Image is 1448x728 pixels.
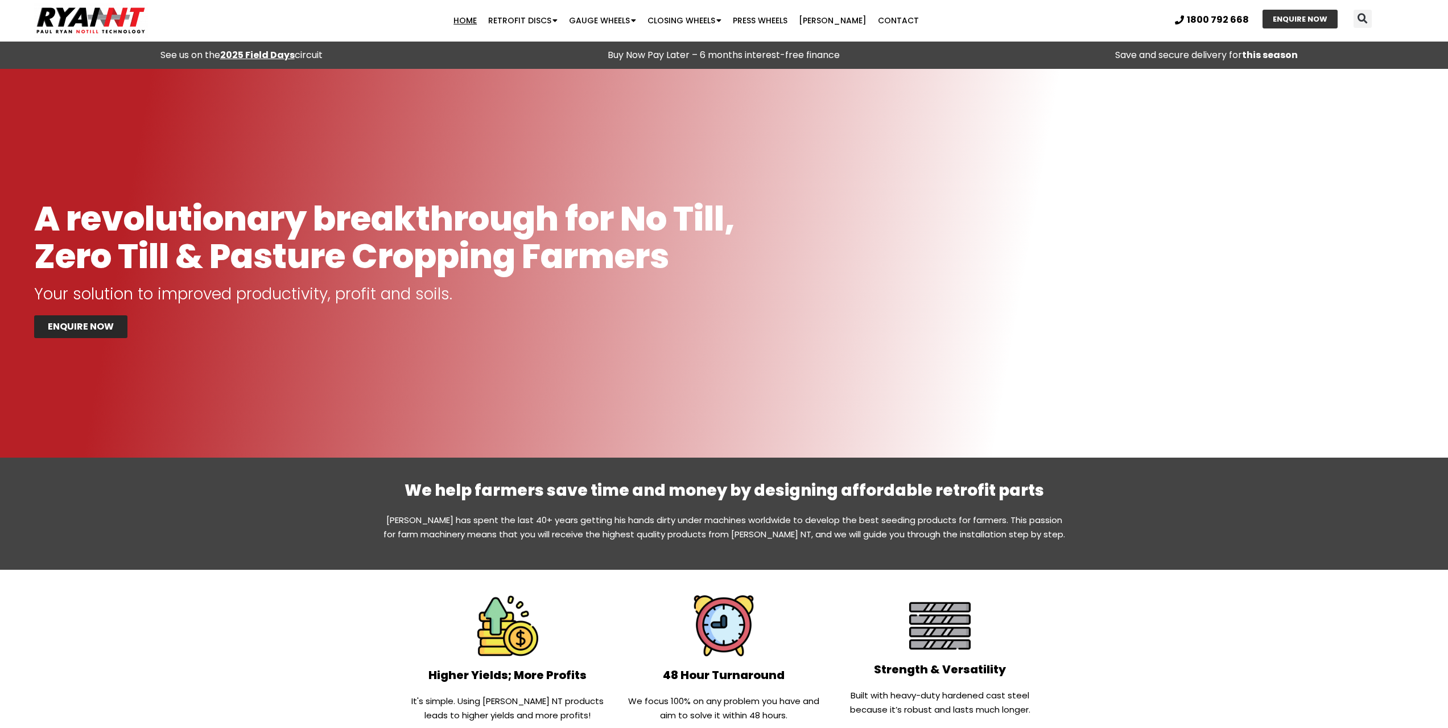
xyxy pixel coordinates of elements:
[6,47,477,63] div: See us on the circuit
[488,47,959,63] p: Buy Now Pay Later – 6 months interest-free finance
[1263,10,1338,28] a: ENQUIRE NOW
[838,688,1042,717] p: Built with heavy-duty hardened cast steel because it’s robust and lasts much longer.
[1354,10,1372,28] div: Search
[281,9,1092,32] nav: Menu
[793,9,872,32] a: [PERSON_NAME]
[34,200,793,275] h1: A revolutionary breakthrough for No Till, Zero Till & Pasture Cropping Farmers
[693,595,754,657] img: 48 Hour Turnaround
[34,315,127,338] a: ENQUIRE NOW
[383,513,1066,541] p: [PERSON_NAME] has spent the last 40+ years getting his hands dirty under machines worldwide to de...
[621,668,826,682] h3: 48 Hour Turnaround
[727,9,793,32] a: Press Wheels
[34,3,148,38] img: Ryan NT logo
[406,694,610,722] p: It's simple. Using [PERSON_NAME] NT products leads to higher yields and more profits!
[406,668,610,682] h3: Higher Yields; More Profits
[448,9,482,32] a: Home
[621,694,826,722] p: We focus 100% on any problem you have and aim to solve it within 48 hours.
[482,9,563,32] a: Retrofit Discs
[1273,15,1327,23] span: ENQUIRE NOW
[971,47,1442,63] p: Save and secure delivery for
[872,9,925,32] a: Contact
[220,48,295,61] a: 2025 Field Days
[383,480,1066,501] h2: We help farmers save time and money by designing affordable retrofit parts
[477,595,539,657] img: Higher Yields; Higher Profit
[1242,48,1298,61] strong: this season
[838,662,1042,677] h3: Strength & Versatility
[48,322,114,331] span: ENQUIRE NOW
[1175,15,1249,24] a: 1800 792 668
[563,9,642,32] a: Gauge Wheels
[1187,15,1249,24] span: 1800 792 668
[909,595,971,657] img: Strength & Versatility
[34,283,452,305] span: Your solution to improved productivity, profit and soils.
[642,9,727,32] a: Closing Wheels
